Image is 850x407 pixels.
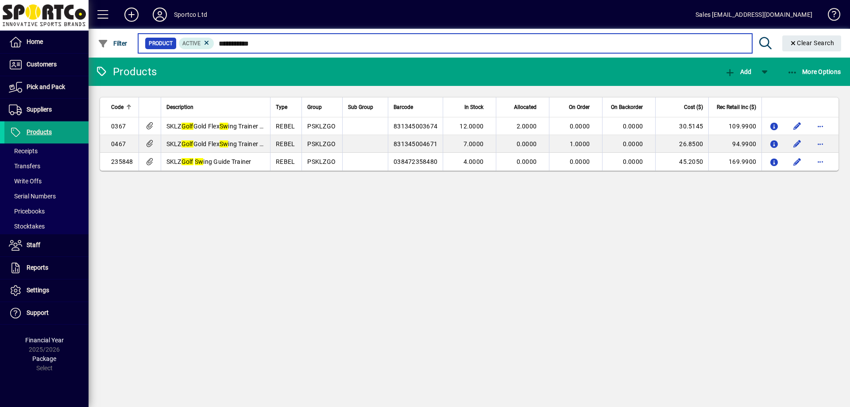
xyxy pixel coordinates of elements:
span: Serial Numbers [9,193,56,200]
div: On Order [555,102,598,112]
span: Type [276,102,287,112]
span: Add [725,68,751,75]
span: Cost ($) [684,102,703,112]
div: Allocated [502,102,545,112]
span: Filter [98,40,127,47]
span: In Stock [464,102,483,112]
span: Home [27,38,43,45]
span: Products [27,128,52,136]
div: Code [111,102,133,112]
span: Package [32,355,56,362]
a: Pricebooks [4,204,89,219]
span: REBEL [276,123,295,130]
a: Knowledge Base [821,2,839,31]
button: More options [813,137,827,151]
em: Golf [182,140,193,147]
button: Edit [790,155,804,169]
span: Product [149,39,173,48]
span: 2.0000 [517,123,537,130]
td: 109.9900 [708,117,761,135]
button: More Options [785,64,843,80]
span: 0.0000 [623,158,643,165]
span: On Order [569,102,590,112]
button: Clear [782,35,842,51]
span: SKLZ ing Guide Trainer [166,158,251,165]
span: PSKLZGO [307,123,336,130]
div: Barcode [394,102,437,112]
span: Active [182,40,201,47]
td: 94.9900 [708,135,761,153]
span: Group [307,102,322,112]
button: Add [722,64,753,80]
span: Rec Retail Inc ($) [717,102,756,112]
span: Code [111,102,124,112]
span: Pick and Pack [27,83,65,90]
td: 169.9900 [708,153,761,171]
em: Sw [220,123,228,130]
div: Sportco Ltd [174,8,207,22]
a: Suppliers [4,99,89,121]
div: Type [276,102,296,112]
div: Sub Group [348,102,382,112]
span: 1.0000 [570,140,590,147]
span: Allocated [514,102,537,112]
a: Home [4,31,89,53]
span: Sub Group [348,102,373,112]
span: 831345004671 [394,140,437,147]
button: Edit [790,137,804,151]
span: Suppliers [27,106,52,113]
button: More options [813,155,827,169]
span: 7.0000 [464,140,484,147]
button: Add [117,7,146,23]
span: Support [27,309,49,316]
span: 0367 [111,123,126,130]
td: 26.8500 [655,135,708,153]
button: More options [813,119,827,133]
a: Transfers [4,159,89,174]
a: Reports [4,257,89,279]
div: Products [95,65,157,79]
span: PSKLZGO [307,158,336,165]
div: In Stock [448,102,491,112]
a: Write Offs [4,174,89,189]
a: Stocktakes [4,219,89,234]
a: Receipts [4,143,89,159]
td: 45.2050 [655,153,708,171]
button: Profile [146,7,174,23]
span: Transfers [9,163,40,170]
span: Write Offs [9,178,42,185]
span: 831345003674 [394,123,437,130]
button: Edit [790,119,804,133]
span: 0.0000 [623,123,643,130]
a: Settings [4,279,89,302]
span: Barcode [394,102,413,112]
span: Staff [27,241,40,248]
span: 0.0000 [517,140,537,147]
span: 0467 [111,140,126,147]
span: Settings [27,287,49,294]
span: On Backorder [611,102,643,112]
span: More Options [787,68,841,75]
em: Golf [182,123,193,130]
span: Financial Year [25,337,64,344]
span: SKLZ Gold Flex ing Trainer 48" [166,123,269,130]
div: Group [307,102,337,112]
button: Filter [96,35,130,51]
span: Clear Search [789,39,835,47]
span: 12.0000 [460,123,483,130]
span: SKLZ Gold Flex ing Trainer 40" [166,140,269,147]
a: Support [4,302,89,324]
a: Pick and Pack [4,76,89,98]
span: 0.0000 [517,158,537,165]
span: Reports [27,264,48,271]
span: 038472358480 [394,158,437,165]
mat-chip: Activation Status: Active [179,38,214,49]
a: Serial Numbers [4,189,89,204]
span: PSKLZGO [307,140,336,147]
span: 4.0000 [464,158,484,165]
em: Sw [220,140,228,147]
span: Receipts [9,147,38,155]
span: Stocktakes [9,223,45,230]
span: REBEL [276,140,295,147]
span: 0.0000 [623,140,643,147]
